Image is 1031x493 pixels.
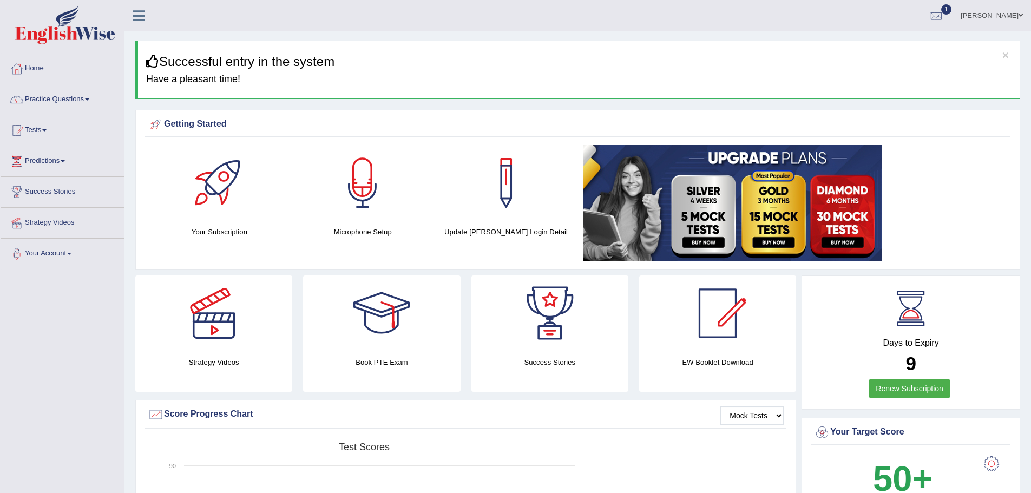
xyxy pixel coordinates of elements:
[297,226,429,238] h4: Microphone Setup
[1002,49,1009,61] button: ×
[440,226,573,238] h4: Update [PERSON_NAME] Login Detail
[814,338,1008,348] h4: Days to Expiry
[583,145,882,261] img: small5.jpg
[1,84,124,111] a: Practice Questions
[471,357,628,368] h4: Success Stories
[135,357,292,368] h4: Strategy Videos
[1,146,124,173] a: Predictions
[148,116,1008,133] div: Getting Started
[1,208,124,235] a: Strategy Videos
[814,424,1008,441] div: Your Target Score
[639,357,796,368] h4: EW Booklet Download
[146,55,1012,69] h3: Successful entry in the system
[1,239,124,266] a: Your Account
[148,406,784,423] div: Score Progress Chart
[869,379,950,398] a: Renew Subscription
[1,115,124,142] a: Tests
[169,463,176,469] text: 90
[146,74,1012,85] h4: Have a pleasant time!
[1,54,124,81] a: Home
[1,177,124,204] a: Success Stories
[905,353,916,374] b: 9
[153,226,286,238] h4: Your Subscription
[303,357,460,368] h4: Book PTE Exam
[339,442,390,452] tspan: Test scores
[941,4,952,15] span: 1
